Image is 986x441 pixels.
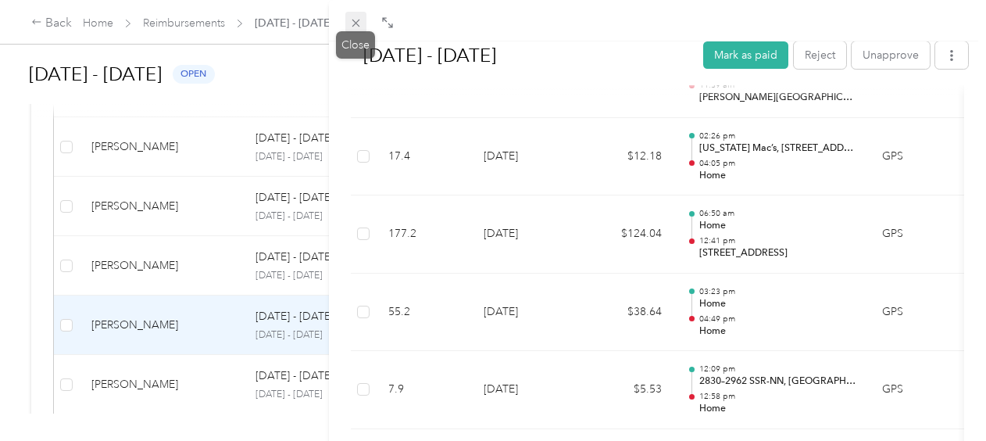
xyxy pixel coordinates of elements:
td: $12.18 [581,118,674,196]
td: GPS [870,351,971,429]
p: 12:58 pm [699,391,857,402]
p: [PERSON_NAME][GEOGRAPHIC_DATA], [GEOGRAPHIC_DATA], [GEOGRAPHIC_DATA], [US_STATE], 65667, [GEOGRAP... [699,91,857,105]
td: 55.2 [376,274,471,352]
td: [DATE] [471,351,581,429]
p: 2830–2962 SSR-NN, [GEOGRAPHIC_DATA], [GEOGRAPHIC_DATA] [699,375,857,389]
p: Home [699,219,857,233]
button: Unapprove [852,41,930,69]
td: [DATE] [471,195,581,274]
td: $124.04 [581,195,674,274]
td: GPS [870,195,971,274]
p: 04:49 pm [699,314,857,324]
button: Mark as paid [703,41,788,69]
p: 02:26 pm [699,131,857,142]
p: Home [699,297,857,311]
button: Reject [794,41,846,69]
p: 12:41 pm [699,235,857,246]
p: Home [699,402,857,416]
td: 177.2 [376,195,471,274]
p: [US_STATE] Mac’s, [STREET_ADDRESS][US_STATE] [699,142,857,156]
td: $38.64 [581,274,674,352]
td: 7.9 [376,351,471,429]
h1: Aug 1 - 31, 2025 [347,37,692,74]
p: Home [699,169,857,183]
iframe: Everlance-gr Chat Button Frame [898,353,986,441]
td: $5.53 [581,351,674,429]
p: 12:09 pm [699,364,857,375]
p: 04:05 pm [699,158,857,169]
td: 17.4 [376,118,471,196]
td: [DATE] [471,274,581,352]
p: [STREET_ADDRESS] [699,246,857,260]
p: Home [699,324,857,339]
p: 03:23 pm [699,286,857,297]
td: [DATE] [471,118,581,196]
p: 06:50 am [699,208,857,219]
div: Close [336,31,375,59]
td: GPS [870,274,971,352]
td: GPS [870,118,971,196]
